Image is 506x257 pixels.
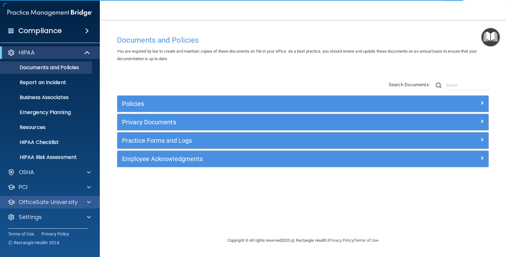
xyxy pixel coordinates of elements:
a: Terms of Use [8,231,34,237]
a: HIPAA [7,49,90,56]
p: PCI [19,183,27,191]
p: Documents and Policies [4,64,89,71]
a: Privacy Documents [122,117,484,127]
p: HIPAA Risk Assessment [4,154,89,160]
button: Open Resource Center [481,28,500,46]
span: You are required by law to create and maintain copies of these documents on file in your office. ... [117,49,477,61]
a: Privacy Policy [41,231,70,237]
img: ic-search.3b580494.png [436,83,441,88]
p: HIPAA [19,49,35,56]
div: Copyright © All rights reserved 2025 @ Rectangle Health | | [189,231,417,250]
a: OfficeSafe University [7,198,91,206]
p: OfficeSafe University [19,198,78,206]
a: PCI [7,183,91,191]
p: Resources [4,124,89,131]
a: OSHA [7,169,91,176]
p: Settings [19,213,42,221]
h5: Practice Forms and Logs [122,137,391,144]
input: Search [446,81,489,90]
h4: Documents and Policies [117,36,489,44]
a: Privacy Policy [328,238,353,243]
span: Ⓒ Rectangle Health 2024 [8,240,59,246]
a: Terms of Use [354,238,378,243]
p: Business Associates [4,94,89,101]
a: Practice Forms and Logs [122,136,484,145]
p: HIPAA Checklist [4,139,89,145]
span: Search Documents: [389,82,430,88]
a: Employee Acknowledgments [122,154,484,164]
h5: Policies [122,100,391,107]
p: Emergency Planning [4,109,89,116]
h5: Privacy Documents [122,119,391,126]
p: OSHA [19,169,34,176]
img: PMB logo [7,7,92,19]
a: Settings [7,213,91,221]
h4: Compliance [18,26,62,35]
a: Policies [122,99,484,109]
h5: Employee Acknowledgments [122,155,391,162]
iframe: Drift Widget Chat Controller [398,213,499,238]
p: Report an Incident [4,79,89,86]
